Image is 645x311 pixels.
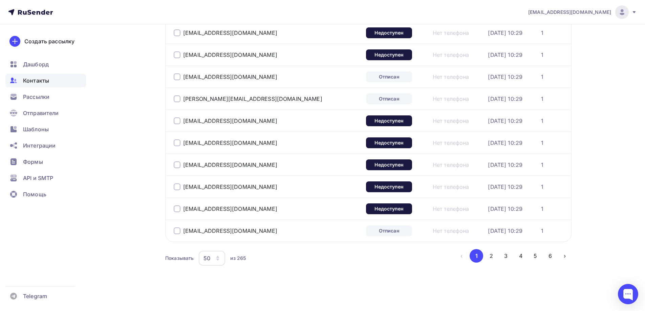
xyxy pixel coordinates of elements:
button: Go to page 5 [529,249,542,263]
a: Отписан [366,225,412,236]
a: 1 [541,29,543,36]
a: [EMAIL_ADDRESS][DOMAIN_NAME] [183,73,277,80]
a: Недоступен [366,203,412,214]
div: из 265 [230,255,246,262]
a: Недоступен [366,137,412,148]
button: Go to page 3 [499,249,513,263]
a: Недоступен [366,49,412,60]
span: API и SMTP [23,174,53,182]
a: Недоступен [366,115,412,126]
span: Отправители [23,109,59,117]
a: 1 [541,117,543,124]
a: Контакты [5,74,86,87]
div: [EMAIL_ADDRESS][DOMAIN_NAME] [183,139,277,146]
a: [EMAIL_ADDRESS][DOMAIN_NAME] [183,183,277,190]
button: Go to page 1 [470,249,483,263]
div: Показывать [165,255,194,262]
a: [DATE] 10:29 [488,51,522,58]
a: Нет телефона [433,205,469,212]
a: [EMAIL_ADDRESS][DOMAIN_NAME] [183,51,277,58]
a: [EMAIL_ADDRESS][DOMAIN_NAME] [183,227,277,234]
div: Нет телефона [433,29,469,36]
a: [EMAIL_ADDRESS][DOMAIN_NAME] [183,205,277,212]
a: [EMAIL_ADDRESS][DOMAIN_NAME] [183,161,277,168]
a: [DATE] 10:29 [488,227,522,234]
a: Недоступен [366,181,412,192]
div: Нет телефона [433,117,469,124]
span: Рассылки [23,93,49,101]
button: Go to page 4 [514,249,528,263]
button: Go to page 2 [485,249,498,263]
a: 1 [541,183,543,190]
a: Шаблоны [5,123,86,136]
span: Шаблоны [23,125,49,133]
div: [DATE] 10:29 [488,205,522,212]
div: 1 [541,139,543,146]
div: Нет телефона [433,161,469,168]
a: [EMAIL_ADDRESS][DOMAIN_NAME] [528,5,637,19]
a: Нет телефона [433,95,469,102]
a: [PERSON_NAME][EMAIL_ADDRESS][DOMAIN_NAME] [183,95,322,102]
span: Интеграции [23,141,56,150]
button: Go to page 6 [543,249,557,263]
a: 1 [541,73,543,80]
a: [DATE] 10:29 [488,95,522,102]
div: Недоступен [366,27,412,38]
a: Нет телефона [433,73,469,80]
a: [DATE] 10:29 [488,29,522,36]
a: [DATE] 10:29 [488,139,522,146]
a: Нет телефона [433,183,469,190]
div: [DATE] 10:29 [488,73,522,80]
span: Формы [23,158,43,166]
span: Telegram [23,292,47,300]
button: Go to next page [558,249,572,263]
ul: Pagination [455,249,572,263]
span: Дашборд [23,60,49,68]
a: Отписан [366,71,412,82]
a: Нет телефона [433,139,469,146]
a: 1 [541,95,543,102]
div: [EMAIL_ADDRESS][DOMAIN_NAME] [183,117,277,124]
a: Нет телефона [433,51,469,58]
span: Контакты [23,76,49,85]
a: [DATE] 10:29 [488,161,522,168]
a: Отписан [366,93,412,104]
a: Формы [5,155,86,169]
a: Отправители [5,106,86,120]
a: Недоступен [366,159,412,170]
a: 1 [541,161,543,168]
div: 50 [203,254,210,262]
a: [EMAIL_ADDRESS][DOMAIN_NAME] [183,29,277,36]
